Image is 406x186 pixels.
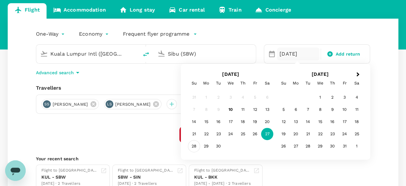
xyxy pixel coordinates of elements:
div: Choose Monday, October 20th, 2025 [290,128,302,140]
button: Next Month [353,70,364,80]
button: Advanced search [36,69,82,76]
p: Advanced search [36,69,74,76]
div: Travellers [36,84,370,92]
div: LS[PERSON_NAME] [104,99,161,109]
div: Economy [79,29,110,39]
a: Flight [8,3,47,19]
div: Wednesday [314,77,326,89]
div: Choose Sunday, September 21st, 2025 [188,128,200,140]
div: Choose Wednesday, September 17th, 2025 [225,116,237,128]
div: Choose Wednesday, October 1st, 2025 [314,91,326,103]
div: Choose Wednesday, October 8th, 2025 [314,103,326,116]
div: Choose Friday, October 3rd, 2025 [339,91,351,103]
div: Wednesday [225,77,237,89]
p: Your recent search [36,155,370,162]
div: Not available Tuesday, September 2nd, 2025 [212,91,225,103]
div: Sunday [188,77,200,89]
div: Choose Saturday, October 4th, 2025 [351,91,363,103]
div: Not available Friday, September 5th, 2025 [249,91,261,103]
div: Not available Monday, September 8th, 2025 [200,103,212,116]
div: Thursday [326,77,339,89]
div: Friday [339,77,351,89]
iframe: Button to launch messaging window [5,160,26,181]
div: Choose Friday, October 31st, 2025 [339,140,351,152]
div: Choose Monday, October 13th, 2025 [290,116,302,128]
div: Choose Friday, October 17th, 2025 [339,116,351,128]
button: Frequent flyer programme [123,30,197,38]
div: Not available Sunday, August 31st, 2025 [188,91,200,103]
span: [PERSON_NAME] [49,101,92,108]
div: [DATE] [277,48,319,60]
div: Thursday [237,77,249,89]
button: delete [138,47,154,62]
span: Add return [336,51,360,58]
div: Not available Tuesday, September 9th, 2025 [212,103,225,116]
a: Car rental [162,3,212,19]
div: Choose Friday, October 10th, 2025 [339,103,351,116]
div: Choose Monday, September 22nd, 2025 [200,128,212,140]
div: SS[PERSON_NAME] [41,99,99,109]
div: Choose Monday, October 6th, 2025 [290,103,302,116]
div: Choose Friday, October 24th, 2025 [339,128,351,140]
div: Choose Sunday, September 28th, 2025 [188,140,200,152]
div: One-Way [36,29,66,39]
div: Choose Saturday, September 20th, 2025 [261,116,273,128]
div: Choose Thursday, September 18th, 2025 [237,116,249,128]
div: Choose Monday, September 15th, 2025 [200,116,212,128]
div: Month September, 2025 [188,91,273,152]
h2: [DATE] [275,71,365,77]
div: KUL - SBW [41,174,98,181]
div: Choose Saturday, October 11th, 2025 [351,103,363,116]
div: Choose Saturday, September 13th, 2025 [261,103,273,116]
div: Choose Saturday, September 27th, 2025 [261,128,273,140]
div: Saturday [261,77,273,89]
div: Not available Sunday, September 7th, 2025 [188,103,200,116]
div: SS [43,100,51,108]
a: Train [212,3,248,19]
button: Find flights [179,127,227,143]
div: Choose Friday, September 12th, 2025 [249,103,261,116]
p: Frequent flyer programme [123,30,189,38]
div: Choose Saturday, October 18th, 2025 [351,116,363,128]
div: Not available Wednesday, September 3rd, 2025 [225,91,237,103]
div: Sunday [278,77,290,89]
div: Choose Tuesday, September 16th, 2025 [212,116,225,128]
div: Choose Wednesday, September 10th, 2025 [225,103,237,116]
div: Choose Sunday, October 5th, 2025 [278,103,290,116]
div: Choose Thursday, October 16th, 2025 [326,116,339,128]
div: Choose Wednesday, October 29th, 2025 [314,140,326,152]
div: Choose Wednesday, October 22nd, 2025 [314,128,326,140]
div: Choose Thursday, October 23rd, 2025 [326,128,339,140]
div: Friday [249,77,261,89]
div: Month October, 2025 [278,91,363,152]
div: Choose Thursday, September 25th, 2025 [237,128,249,140]
div: Choose Tuesday, October 7th, 2025 [302,103,314,116]
div: Choose Tuesday, October 14th, 2025 [302,116,314,128]
div: Not available Thursday, September 4th, 2025 [237,91,249,103]
div: Choose Sunday, October 26th, 2025 [278,140,290,152]
div: Choose Sunday, October 12th, 2025 [278,116,290,128]
button: Open [251,53,253,54]
div: Choose Thursday, October 9th, 2025 [326,103,339,116]
div: Choose Sunday, October 19th, 2025 [278,128,290,140]
div: SBW - SIN [118,174,174,181]
div: Choose Wednesday, September 24th, 2025 [225,128,237,140]
div: Not available Monday, September 1st, 2025 [200,91,212,103]
div: Saturday [351,77,363,89]
div: Choose Friday, September 26th, 2025 [249,128,261,140]
button: Open [134,53,135,54]
div: Choose Saturday, October 25th, 2025 [351,128,363,140]
div: LS [106,100,113,108]
a: Long stay [113,3,162,19]
div: Choose Monday, September 29th, 2025 [200,140,212,152]
a: Accommodation [47,3,113,19]
div: Tuesday [212,77,225,89]
div: Choose Tuesday, October 21st, 2025 [302,128,314,140]
div: Choose Thursday, October 2nd, 2025 [326,91,339,103]
div: Monday [290,77,302,89]
div: Choose Saturday, November 1st, 2025 [351,140,363,152]
div: Flight to [GEOGRAPHIC_DATA] [41,167,98,174]
div: Choose Sunday, September 14th, 2025 [188,116,200,128]
div: Tuesday [302,77,314,89]
div: Monday [200,77,212,89]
